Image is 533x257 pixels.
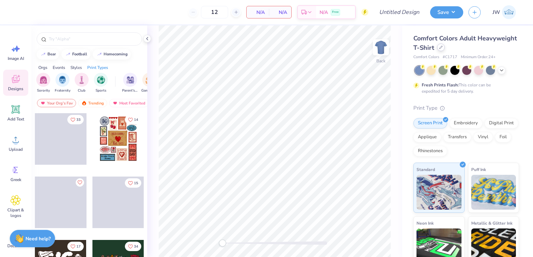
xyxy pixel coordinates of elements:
div: homecoming [104,52,128,56]
button: Like [125,115,141,124]
img: trend_line.gif [65,52,71,56]
div: filter for Sorority [36,73,50,93]
div: This color can be expedited for 5 day delivery. [422,82,508,94]
button: Like [125,242,141,251]
div: Back [376,58,385,64]
img: Standard [416,175,461,210]
input: Untitled Design [374,5,425,19]
span: Designs [8,86,23,92]
div: Foil [495,132,511,142]
span: Neon Ink [416,219,434,227]
button: filter button [75,73,89,93]
button: Save [430,6,463,18]
button: homecoming [93,49,131,60]
img: Back [374,40,388,54]
div: Rhinestones [413,146,447,156]
input: – – [201,6,228,18]
img: Puff Ink [471,175,516,210]
span: Sorority [37,88,50,93]
img: Parent's Weekend Image [126,76,134,84]
div: Most Favorited [109,99,149,107]
span: Add Text [7,116,24,122]
button: Like [67,115,84,124]
div: Print Type [413,104,519,112]
div: bear [47,52,56,56]
a: JW [489,5,519,19]
span: 34 [134,245,138,248]
span: Greek [10,177,21,182]
span: Fraternity [55,88,70,93]
span: Clipart & logos [4,207,27,218]
span: Comfort Colors Adult Heavyweight T-Shirt [413,34,517,52]
div: filter for Sports [94,73,108,93]
span: N/A [273,9,287,16]
img: Club Image [78,76,85,84]
span: Metallic & Glitter Ink [471,219,512,227]
div: Embroidery [449,118,482,128]
button: Like [76,178,84,187]
span: Club [78,88,85,93]
div: Digital Print [485,118,518,128]
span: 15 [134,181,138,185]
div: Vinyl [473,132,493,142]
span: N/A [251,9,265,16]
span: Game Day [141,88,157,93]
button: filter button [94,73,108,93]
img: Fraternity Image [59,76,66,84]
span: Sports [96,88,106,93]
button: football [61,49,90,60]
span: Free [332,10,339,15]
img: Game Day Image [145,76,153,84]
img: trend_line.gif [97,52,102,56]
div: Orgs [38,64,47,71]
button: filter button [122,73,138,93]
span: Image AI [8,56,24,61]
span: N/A [320,9,328,16]
button: filter button [141,73,157,93]
div: Trending [78,99,107,107]
span: Minimum Order: 24 + [461,54,496,60]
div: Applique [413,132,441,142]
span: Decorate [7,243,24,249]
img: trending.gif [81,101,87,106]
div: filter for Fraternity [55,73,70,93]
button: filter button [55,73,70,93]
img: Jackson Wilcox [502,5,516,19]
div: Your Org's Fav [37,99,76,107]
div: filter for Parent's Weekend [122,73,138,93]
span: # C1717 [443,54,457,60]
span: Standard [416,166,435,173]
span: Comfort Colors [413,54,439,60]
span: Upload [9,147,23,152]
input: Try "Alpha" [48,36,137,42]
button: Like [125,178,141,188]
button: Like [67,242,84,251]
button: filter button [36,73,50,93]
img: most_fav.gif [40,101,46,106]
div: Print Types [87,64,108,71]
span: JW [493,8,500,16]
img: Sorority Image [39,76,47,84]
span: 33 [76,118,81,122]
div: Accessibility label [219,240,226,247]
div: filter for Game Day [141,73,157,93]
img: trend_line.gif [40,52,46,56]
div: Transfers [443,132,471,142]
button: bear [37,49,59,60]
img: most_fav.gif [112,101,118,106]
img: Sports Image [97,76,105,84]
span: 17 [76,245,81,248]
strong: Fresh Prints Flash: [422,82,459,88]
strong: Need help? [25,235,51,242]
span: Puff Ink [471,166,486,173]
div: football [72,52,87,56]
span: 14 [134,118,138,122]
span: Parent's Weekend [122,88,138,93]
div: Events [53,64,65,71]
div: filter for Club [75,73,89,93]
div: Screen Print [413,118,447,128]
div: Styles [70,64,82,71]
